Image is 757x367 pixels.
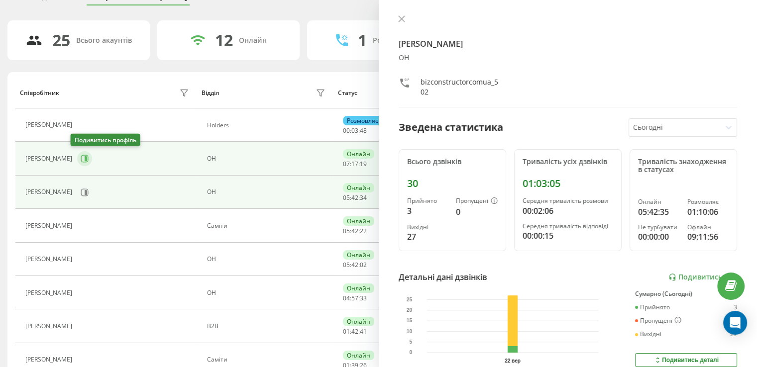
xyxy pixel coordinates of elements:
[687,224,729,231] div: Офлайн
[409,350,412,355] text: 0
[687,206,729,218] div: 01:10:06
[25,121,75,128] div: [PERSON_NAME]
[399,38,738,50] h4: [PERSON_NAME]
[343,317,374,326] div: Онлайн
[406,297,412,302] text: 25
[25,289,75,296] div: [PERSON_NAME]
[52,31,70,50] div: 25
[343,149,374,159] div: Онлайн
[635,353,737,367] button: Подивитись деталі
[360,294,367,302] span: 33
[635,290,737,297] div: Сумарно (Сьогодні)
[523,158,613,166] div: Тривалість усіх дзвінків
[407,205,448,217] div: 3
[523,178,613,189] div: 01:03:05
[523,230,613,242] div: 00:00:15
[399,54,738,62] div: ОН
[638,198,679,205] div: Онлайн
[343,228,367,235] div: : :
[406,318,412,323] text: 15
[653,356,719,364] div: Подивитись деталі
[351,126,358,135] span: 03
[207,323,328,330] div: В2В
[202,90,219,96] div: Відділ
[343,193,350,202] span: 05
[76,36,132,45] div: Всього акаунтів
[207,289,328,296] div: ОН
[343,160,350,168] span: 07
[25,356,75,363] div: [PERSON_NAME]
[207,122,328,129] div: Holders
[343,126,350,135] span: 00
[399,120,503,135] div: Зведена статистика
[638,224,679,231] div: Не турбувати
[523,197,613,204] div: Середня тривалість розмови
[207,188,328,195] div: ОН
[215,31,233,50] div: 12
[343,294,350,302] span: 04
[343,116,382,125] div: Розмовляє
[343,261,350,269] span: 05
[25,256,75,263] div: [PERSON_NAME]
[343,227,350,235] span: 05
[207,256,328,263] div: ОН
[343,295,367,302] div: : :
[687,231,729,243] div: 09:11:56
[343,194,367,201] div: : :
[687,198,729,205] div: Розмовляє
[343,328,367,335] div: : :
[343,351,374,360] div: Онлайн
[239,36,267,45] div: Онлайн
[25,222,75,229] div: [PERSON_NAME]
[207,222,328,229] div: Саміти
[343,183,374,192] div: Онлайн
[351,227,358,235] span: 42
[343,327,350,336] span: 01
[407,231,448,243] div: 27
[351,261,358,269] span: 42
[723,311,747,335] div: Open Intercom Messenger
[407,197,448,204] div: Прийнято
[343,127,367,134] div: : :
[20,90,59,96] div: Співробітник
[360,227,367,235] span: 22
[409,339,412,345] text: 5
[358,31,367,50] div: 1
[730,331,737,338] div: 27
[360,327,367,336] span: 41
[406,329,412,334] text: 10
[407,178,498,189] div: 30
[734,304,737,311] div: 3
[343,161,367,168] div: : :
[25,323,75,330] div: [PERSON_NAME]
[406,307,412,313] text: 20
[523,205,613,217] div: 00:02:06
[25,155,75,162] div: [PERSON_NAME]
[25,188,75,195] div: [PERSON_NAME]
[505,358,521,364] text: 22 вер
[351,160,358,168] span: 17
[635,304,670,311] div: Прийнято
[71,134,140,146] div: Подивитись профіль
[207,356,328,363] div: Саміти
[638,231,679,243] div: 00:00:00
[456,206,498,218] div: 0
[343,283,374,293] div: Онлайн
[456,197,498,205] div: Пропущені
[399,271,487,283] div: Детальні дані дзвінків
[343,216,374,226] div: Онлайн
[360,126,367,135] span: 48
[360,261,367,269] span: 02
[635,331,661,338] div: Вихідні
[360,160,367,168] span: 19
[343,250,374,260] div: Онлайн
[351,193,358,202] span: 42
[207,155,328,162] div: ОН
[421,77,498,97] div: bizconstructorcomua_502
[523,223,613,230] div: Середня тривалість відповіді
[638,206,679,218] div: 05:42:35
[343,262,367,269] div: : :
[351,327,358,336] span: 42
[668,273,737,281] a: Подивитись звіт
[407,158,498,166] div: Всього дзвінків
